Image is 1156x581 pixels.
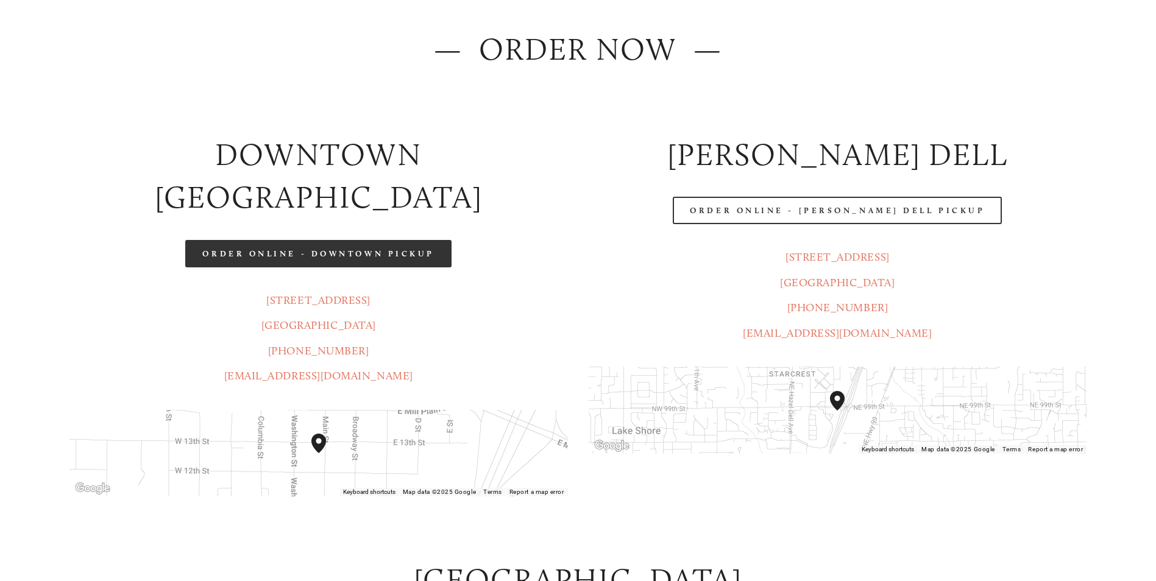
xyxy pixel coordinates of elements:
a: [EMAIL_ADDRESS][DOMAIN_NAME] [224,369,413,382]
div: Amaro's Table 1220 Main Street vancouver, United States [311,434,341,473]
a: [EMAIL_ADDRESS][DOMAIN_NAME] [743,326,932,340]
img: Google [592,438,632,454]
a: Order Online - [PERSON_NAME] Dell Pickup [673,197,1002,224]
a: [PHONE_NUMBER] [787,301,888,314]
h2: Downtown [GEOGRAPHIC_DATA] [69,133,568,219]
button: Keyboard shortcuts [862,445,914,454]
a: [STREET_ADDRESS] [266,294,371,307]
button: Keyboard shortcuts [343,488,395,496]
div: Amaro's Table 816 Northeast 98th Circle Vancouver, WA, 98665, United States [830,391,859,430]
a: Open this area in Google Maps (opens a new window) [73,481,113,496]
img: Google [73,481,113,496]
a: [GEOGRAPHIC_DATA] [780,276,895,289]
h2: [PERSON_NAME] DELL [589,133,1087,177]
span: Map data ©2025 Google [921,446,995,452]
a: Report a map error [1028,446,1083,452]
a: [PHONE_NUMBER] [268,344,369,357]
a: Report a map error [509,488,564,495]
a: Order Online - Downtown pickup [185,240,452,267]
a: [STREET_ADDRESS] [785,250,890,264]
a: Terms [483,488,502,495]
span: Map data ©2025 Google [403,488,476,495]
a: Terms [1002,446,1021,452]
a: [GEOGRAPHIC_DATA] [261,319,376,332]
a: Open this area in Google Maps (opens a new window) [592,438,632,454]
